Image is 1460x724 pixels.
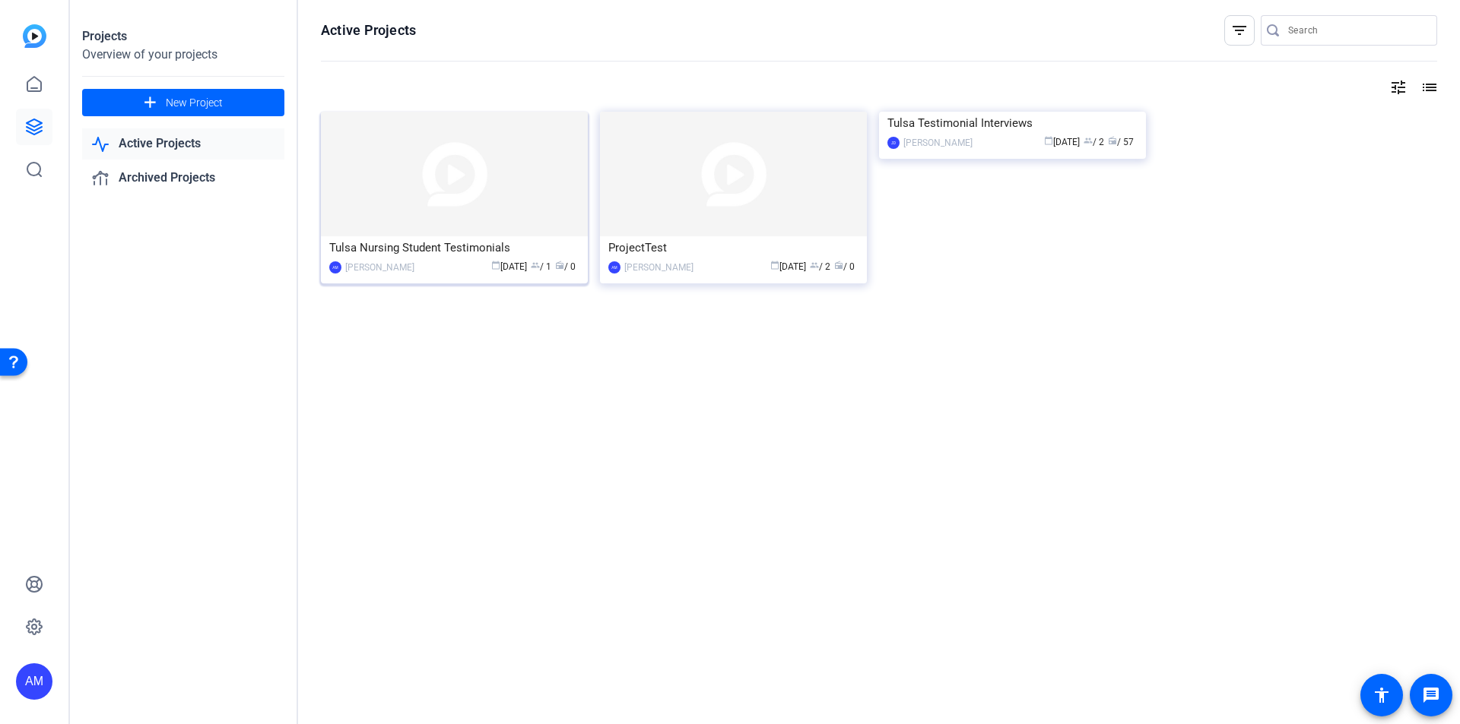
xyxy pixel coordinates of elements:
input: Search [1288,21,1425,40]
button: New Project [82,89,284,116]
div: AM [608,261,620,273]
div: AM [16,663,52,700]
span: / 2 [1084,137,1104,147]
span: New Project [166,95,223,111]
span: [DATE] [491,261,527,272]
div: [PERSON_NAME] [345,260,414,275]
span: [DATE] [1044,137,1080,147]
div: Overview of your projects [82,46,284,64]
span: calendar_today [1044,136,1053,145]
div: [PERSON_NAME] [903,135,973,150]
mat-icon: list [1419,78,1437,96]
span: group [1084,136,1093,145]
mat-icon: message [1422,686,1440,704]
div: JD [887,137,900,149]
h1: Active Projects [321,21,416,40]
span: / 1 [531,261,551,272]
a: Active Projects [82,128,284,160]
div: Projects [82,27,284,46]
span: / 0 [555,261,576,272]
mat-icon: filter_list [1230,21,1249,40]
span: / 0 [834,261,855,272]
mat-icon: tune [1389,78,1408,96]
div: ProjectTest [608,236,859,259]
span: calendar_today [491,261,500,270]
span: [DATE] [770,261,806,272]
span: group [810,261,819,270]
div: [PERSON_NAME] [624,260,693,275]
span: / 57 [1108,137,1134,147]
div: Tulsa Testimonial Interviews [887,112,1138,134]
span: group [531,261,540,270]
span: radio [555,261,564,270]
span: / 2 [810,261,830,272]
img: blue-gradient.svg [23,24,46,48]
mat-icon: accessibility [1373,686,1391,704]
a: Archived Projects [82,163,284,194]
span: calendar_today [770,261,779,270]
span: radio [1108,136,1117,145]
div: Tulsa Nursing Student Testimonials [329,236,579,259]
mat-icon: add [141,93,160,112]
div: AM [329,261,341,273]
span: radio [834,261,843,270]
